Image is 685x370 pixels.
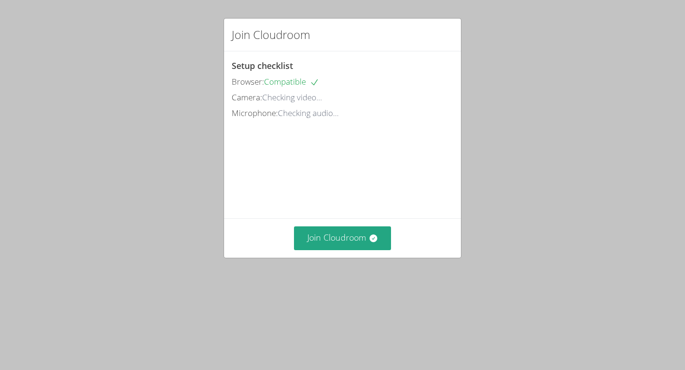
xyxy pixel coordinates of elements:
span: Compatible [264,76,319,87]
span: Microphone: [232,107,278,118]
h2: Join Cloudroom [232,26,310,43]
span: Setup checklist [232,60,293,71]
span: Camera: [232,92,262,103]
span: Browser: [232,76,264,87]
span: Checking audio... [278,107,339,118]
button: Join Cloudroom [294,226,391,250]
span: Checking video... [262,92,322,103]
